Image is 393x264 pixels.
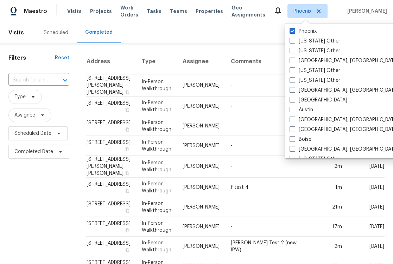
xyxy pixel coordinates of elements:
td: In-Person Walkthrough [136,156,177,178]
input: Search for an address... [8,75,50,86]
label: [US_STATE] Other [290,47,340,54]
span: Work Orders [120,4,138,18]
td: - [225,217,312,237]
td: [PERSON_NAME] [177,97,225,116]
span: Completed Date [14,148,53,155]
td: [STREET_ADDRESS] [86,136,136,156]
td: In-Person Walkthrough [136,178,177,197]
th: Type [136,49,177,74]
td: - [225,136,312,156]
td: [DATE] [348,237,385,256]
span: Assignee [14,112,35,119]
td: [STREET_ADDRESS] [86,178,136,197]
button: Copy Address [124,126,131,133]
td: In-Person Walkthrough [136,116,177,136]
td: [STREET_ADDRESS] [86,217,136,237]
td: [STREET_ADDRESS] [86,116,136,136]
td: [STREET_ADDRESS] [86,237,136,256]
td: [PERSON_NAME] [177,237,225,256]
label: [GEOGRAPHIC_DATA] [290,97,347,104]
button: Copy Address [124,107,131,113]
span: Projects [90,8,112,15]
td: 21m [312,197,348,217]
label: Phoenix [290,28,317,35]
span: Visits [67,8,82,15]
label: [US_STATE] Other [290,38,340,45]
td: [PERSON_NAME] [177,217,225,237]
label: [US_STATE] Other [290,156,340,163]
td: [STREET_ADDRESS][PERSON_NAME][PERSON_NAME] [86,74,136,97]
label: [US_STATE] Other [290,77,340,84]
span: Scheduled Date [14,130,51,137]
button: Copy Address [124,89,131,95]
span: Geo Assignments [232,4,265,18]
th: Address [86,49,136,74]
td: In-Person Walkthrough [136,74,177,97]
td: - [225,116,312,136]
span: Tasks [147,9,161,14]
span: Visits [8,25,24,40]
td: [PERSON_NAME] [177,197,225,217]
label: Boise [290,136,311,143]
button: Copy Address [124,227,131,233]
td: [DATE] [348,178,385,197]
td: In-Person Walkthrough [136,237,177,256]
div: Completed [85,29,113,36]
td: [STREET_ADDRESS][PERSON_NAME][PERSON_NAME] [86,156,136,178]
span: Type [14,93,26,100]
h1: Filters [8,54,55,61]
div: Reset [55,54,69,61]
div: Scheduled [44,29,68,36]
td: In-Person Walkthrough [136,97,177,116]
span: Properties [196,8,223,15]
button: Copy Address [124,207,131,214]
td: - [225,97,312,116]
td: In-Person Walkthrough [136,217,177,237]
td: [DATE] [348,217,385,237]
th: Comments [225,49,312,74]
td: 2m [312,237,348,256]
td: - [225,197,312,217]
button: Open [60,75,70,85]
td: [STREET_ADDRESS] [86,197,136,217]
button: Copy Address [124,170,131,176]
td: [PERSON_NAME] [177,178,225,197]
td: 2m [312,156,348,178]
td: [PERSON_NAME] Test 2 (new IPW) [225,237,312,256]
td: [STREET_ADDRESS] [86,97,136,116]
span: [PERSON_NAME] [344,8,387,15]
td: 1m [312,178,348,197]
td: In-Person Walkthrough [136,197,177,217]
span: Teams [170,8,187,15]
button: Copy Address [124,188,131,194]
td: - [225,156,312,178]
label: [US_STATE] Other [290,67,340,74]
td: [DATE] [348,156,385,178]
th: Assignee [177,49,225,74]
td: [PERSON_NAME] [177,136,225,156]
td: f test 4 [225,178,312,197]
td: In-Person Walkthrough [136,136,177,156]
td: [PERSON_NAME] [177,74,225,97]
td: [PERSON_NAME] [177,156,225,178]
td: [DATE] [348,197,385,217]
td: [PERSON_NAME] [177,116,225,136]
td: - [225,74,312,97]
button: Copy Address [124,146,131,152]
label: Austin [290,106,313,113]
span: Maestro [24,8,47,15]
button: Copy Address [124,247,131,253]
span: Phoenix [293,8,311,15]
td: 17m [312,217,348,237]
